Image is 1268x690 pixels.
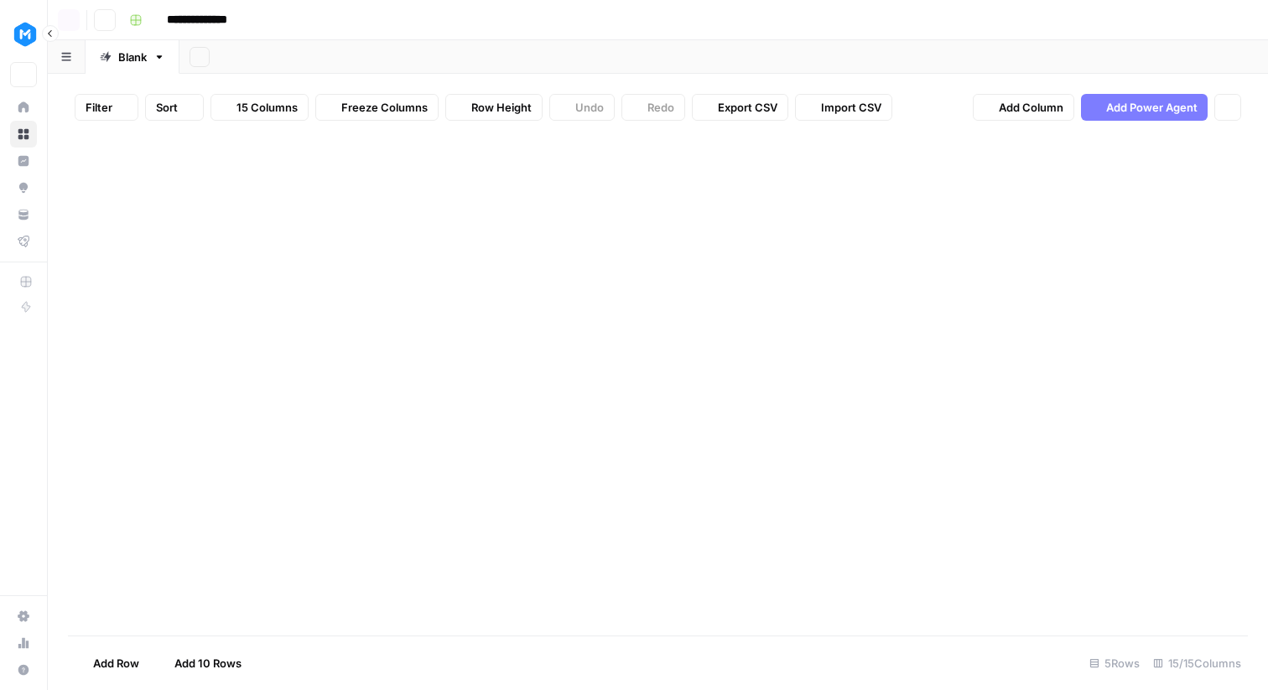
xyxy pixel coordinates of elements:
span: Sort [156,99,178,116]
span: Row Height [471,99,532,116]
button: Filter [75,94,138,121]
button: Sort [145,94,204,121]
a: Browse [10,121,37,148]
a: Blank [86,40,179,74]
button: Workspace: MeisterTask [10,13,37,55]
button: Add Row [68,650,149,677]
button: Add Column [973,94,1074,121]
img: MeisterTask Logo [10,19,40,49]
button: Add Power Agent [1081,94,1208,121]
button: Help + Support [10,656,37,683]
a: Usage [10,630,37,656]
span: 15 Columns [236,99,298,116]
button: Import CSV [795,94,892,121]
button: Redo [621,94,685,121]
div: 5 Rows [1083,650,1146,677]
button: Export CSV [692,94,788,121]
button: Row Height [445,94,543,121]
button: Freeze Columns [315,94,439,121]
span: Export CSV [718,99,777,116]
div: 15/15 Columns [1146,650,1248,677]
a: Home [10,94,37,121]
button: Undo [549,94,615,121]
a: Opportunities [10,174,37,201]
span: Add Column [999,99,1063,116]
span: Add Power Agent [1106,99,1198,116]
span: Add Row [93,655,139,672]
span: Undo [575,99,604,116]
span: Import CSV [821,99,881,116]
a: Flightpath [10,228,37,255]
span: Redo [647,99,674,116]
span: Filter [86,99,112,116]
a: Insights [10,148,37,174]
button: Add 10 Rows [149,650,252,677]
button: 15 Columns [210,94,309,121]
div: Blank [118,49,147,65]
a: Your Data [10,201,37,228]
span: Add 10 Rows [174,655,242,672]
span: Freeze Columns [341,99,428,116]
a: Settings [10,603,37,630]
